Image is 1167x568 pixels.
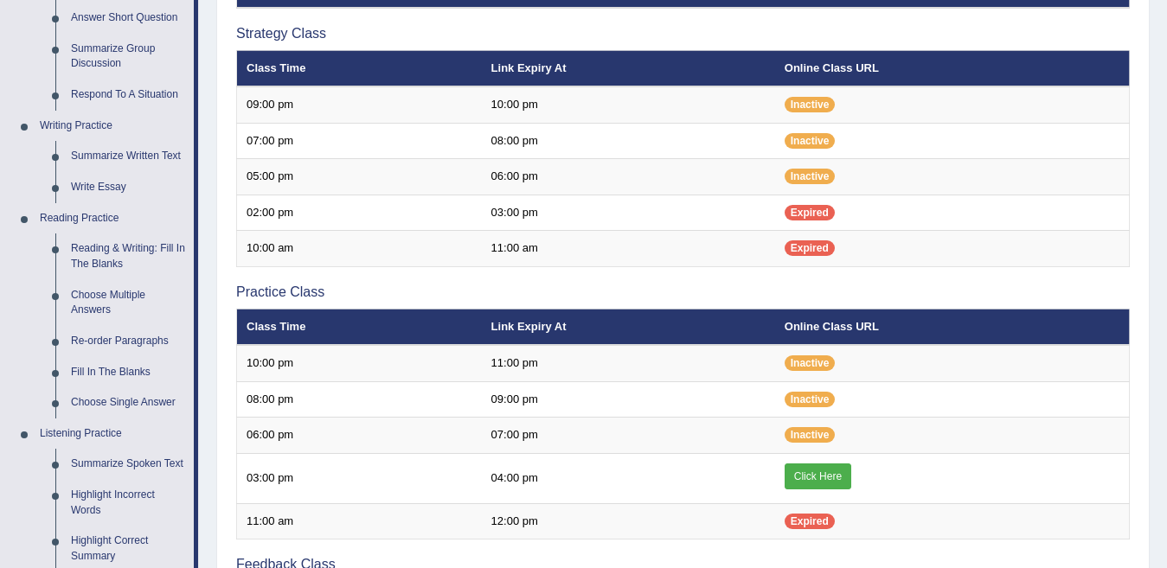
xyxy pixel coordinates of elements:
[237,418,482,454] td: 06:00 pm
[482,503,775,539] td: 12:00 pm
[63,34,194,80] a: Summarize Group Discussion
[785,463,851,489] a: Click Here
[63,387,194,418] a: Choose Single Answer
[482,50,775,86] th: Link Expiry At
[236,26,1130,41] h3: Strategy Class
[785,514,835,529] span: Expired
[237,503,482,539] td: 11:00 am
[237,159,482,195] td: 05:00 pm
[482,123,775,159] td: 08:00 pm
[482,345,775,381] td: 11:00 pm
[32,203,194,234] a: Reading Practice
[785,240,835,256] span: Expired
[482,195,775,231] td: 03:00 pm
[482,86,775,123] td: 10:00 pm
[237,381,482,418] td: 08:00 pm
[482,231,775,267] td: 11:00 am
[63,357,194,388] a: Fill In The Blanks
[63,141,194,172] a: Summarize Written Text
[482,159,775,195] td: 06:00 pm
[482,453,775,503] td: 04:00 pm
[482,381,775,418] td: 09:00 pm
[785,169,836,184] span: Inactive
[32,418,194,450] a: Listening Practice
[237,50,482,86] th: Class Time
[775,309,1130,345] th: Online Class URL
[237,231,482,267] td: 10:00 am
[63,280,194,326] a: Choose Multiple Answers
[63,449,194,480] a: Summarize Spoken Text
[785,427,836,443] span: Inactive
[237,453,482,503] td: 03:00 pm
[785,133,836,149] span: Inactive
[63,3,194,34] a: Answer Short Question
[785,205,835,220] span: Expired
[63,326,194,357] a: Re-order Paragraphs
[237,345,482,381] td: 10:00 pm
[482,309,775,345] th: Link Expiry At
[775,50,1130,86] th: Online Class URL
[785,392,836,407] span: Inactive
[237,309,482,345] th: Class Time
[785,355,836,371] span: Inactive
[237,195,482,231] td: 02:00 pm
[63,80,194,111] a: Respond To A Situation
[32,111,194,142] a: Writing Practice
[236,284,1130,300] h3: Practice Class
[63,172,194,203] a: Write Essay
[63,233,194,279] a: Reading & Writing: Fill In The Blanks
[63,480,194,526] a: Highlight Incorrect Words
[482,418,775,454] td: 07:00 pm
[237,86,482,123] td: 09:00 pm
[785,97,836,112] span: Inactive
[237,123,482,159] td: 07:00 pm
